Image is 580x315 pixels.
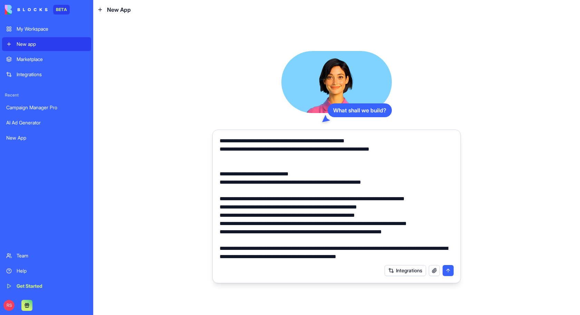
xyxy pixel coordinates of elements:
a: My Workspace [2,22,91,36]
a: New app [2,37,91,51]
span: New App [107,6,131,14]
div: Team [17,252,87,259]
button: Integrations [385,265,426,276]
div: Marketplace [17,56,87,63]
a: Campaign Manager Pro [2,101,91,114]
div: What shall we build? [328,103,392,117]
div: AI Ad Generator [6,119,87,126]
div: My Workspace [17,26,87,32]
div: Integrations [17,71,87,78]
div: Campaign Manager Pro [6,104,87,111]
img: logo [5,5,48,14]
div: Help [17,267,87,274]
a: Marketplace [2,52,91,66]
div: New App [6,134,87,141]
a: Help [2,264,91,278]
span: RS [3,300,14,311]
div: New app [17,41,87,48]
a: BETA [5,5,70,14]
a: Integrations [2,68,91,81]
div: Get Started [17,283,87,289]
span: Recent [2,92,91,98]
a: New App [2,131,91,145]
a: AI Ad Generator [2,116,91,130]
a: Get Started [2,279,91,293]
div: BETA [53,5,70,14]
a: Team [2,249,91,263]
